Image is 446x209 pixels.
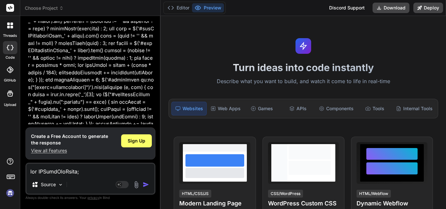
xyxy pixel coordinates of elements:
span: Choose Project [25,5,64,11]
div: APIs [280,102,315,115]
button: Preview [192,3,224,12]
p: Always double-check its answers. Your in Bind [25,195,155,201]
span: Sign Up [128,138,145,144]
h1: Turn ideas into code instantly [165,62,442,73]
img: icon [143,181,149,188]
label: threads [3,33,17,38]
div: CSS/WordPress [268,190,303,198]
div: Web Apps [208,102,243,115]
button: Deploy [413,3,443,13]
label: GitHub [4,78,16,83]
div: Tools [358,102,392,115]
p: Source [41,181,56,188]
div: Websites [171,102,207,115]
label: code [6,55,15,60]
p: Describe what you want to build, and watch it come to life in real-time [165,77,442,86]
img: signin [5,187,16,199]
img: attachment [133,181,140,188]
div: Components [316,102,356,115]
div: HTML/Webflow [357,190,391,198]
div: Games [245,102,279,115]
h4: WordPress Custom CSS [268,199,339,208]
div: HTML/CSS/JS [179,190,211,198]
img: Pick Models [58,182,63,187]
h1: Create a Free Account to generate the response [31,133,108,146]
h4: Modern Landing Page [179,199,250,208]
div: Discord Support [325,3,369,13]
label: Upload [4,102,16,108]
button: Editor [165,3,192,12]
div: Internal Tools [393,102,435,115]
button: Download [373,3,409,13]
span: privacy [88,196,99,200]
p: View all Features [31,147,108,154]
